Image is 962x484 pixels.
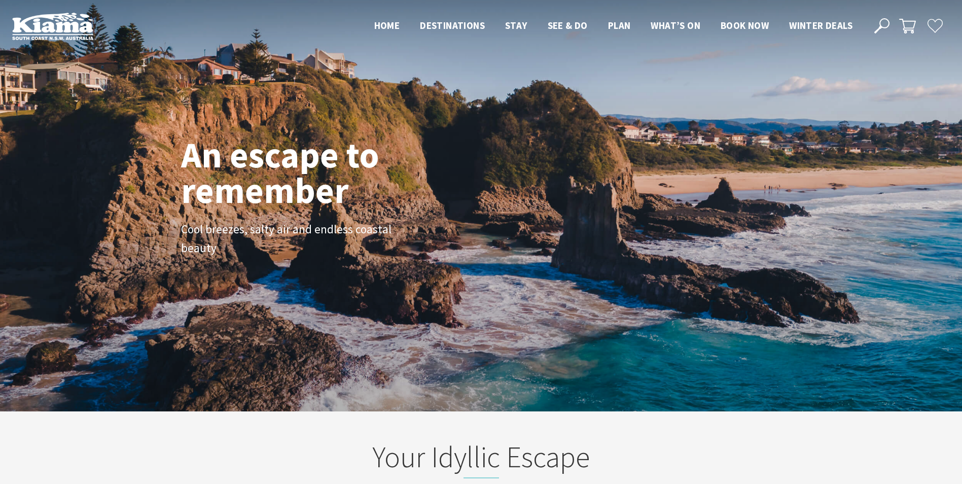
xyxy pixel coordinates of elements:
span: Destinations [420,19,485,31]
span: Book now [721,19,769,31]
p: Cool breezes, salty air and endless coastal beauty [181,221,409,258]
h2: Your Idyllic Escape [282,439,680,479]
span: Plan [608,19,631,31]
nav: Main Menu [364,18,863,34]
h1: An escape to remember [181,137,460,209]
span: Stay [505,19,527,31]
span: See & Do [548,19,588,31]
span: Winter Deals [789,19,852,31]
span: Home [374,19,400,31]
img: Kiama Logo [12,12,93,40]
span: What’s On [651,19,700,31]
